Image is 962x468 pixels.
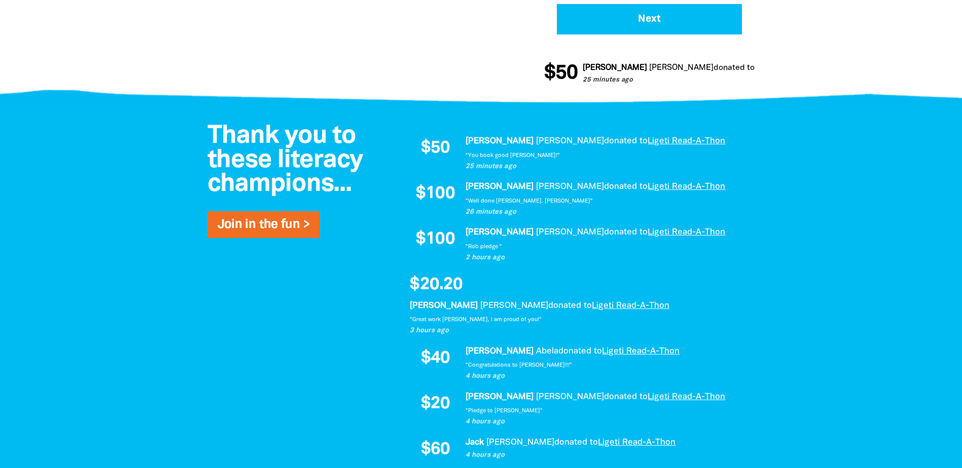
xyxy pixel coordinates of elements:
div: Donation stream [544,57,755,90]
em: "Rob pledge " [466,244,502,249]
em: [PERSON_NAME] [648,64,712,71]
p: 4 hours ago [466,371,744,381]
span: $20.20 [410,277,462,294]
p: 4 hours ago [466,450,744,460]
span: $50 [421,140,450,157]
em: "Well done [PERSON_NAME]. [PERSON_NAME]" [466,199,593,204]
em: [PERSON_NAME] [410,302,478,309]
em: Jack [466,439,484,446]
p: 2 hours ago [466,253,744,263]
p: 26 minutes ago [466,207,744,217]
em: [PERSON_NAME] [536,137,604,145]
em: Abela [536,347,558,355]
span: donated to [604,183,648,190]
em: [PERSON_NAME] [466,183,533,190]
a: Ligeti Read-A-Thon [592,302,669,309]
a: Ligeti Read-A-Thon [648,137,725,145]
em: [PERSON_NAME] [581,64,646,71]
em: [PERSON_NAME] [466,228,533,236]
em: [PERSON_NAME] [480,302,548,309]
a: Ligeti Read-A-Thon [753,64,826,71]
a: Ligeti Read-A-Thon [648,393,725,401]
span: donated to [558,347,602,355]
a: Ligeti Read-A-Thon [648,228,725,236]
span: $20 [421,396,450,413]
span: donated to [604,137,648,145]
a: Ligeti Read-A-Thon [598,439,675,446]
em: [PERSON_NAME] [536,228,604,236]
span: Thank you to these literacy champions... [207,125,363,196]
span: donated to [604,228,648,236]
span: donated to [548,302,592,309]
p: 4 hours ago [466,417,744,427]
a: Ligeti Read-A-Thon [602,347,680,355]
p: 25 minutes ago [466,162,744,172]
span: donated to [712,64,753,71]
span: donated to [604,393,648,401]
p: 3 hours ago [410,326,744,336]
a: Join in the fun > [218,219,309,230]
p: 25 minutes ago [581,75,826,86]
em: [PERSON_NAME] [536,393,604,401]
em: [PERSON_NAME] [466,393,533,401]
em: [PERSON_NAME] [466,347,533,355]
em: "You book good [PERSON_NAME]!" [466,153,560,158]
em: [PERSON_NAME] [536,183,604,190]
span: $60 [421,441,450,458]
span: $40 [421,350,450,367]
span: Next [571,14,728,24]
span: donated to [554,439,598,446]
em: "Great work [PERSON_NAME], I am proud of you!" [410,317,542,322]
em: [PERSON_NAME] [466,137,533,145]
a: Ligeti Read-A-Thon [648,183,725,190]
em: "Pledge to [PERSON_NAME]" [466,408,543,413]
span: $50 [543,63,576,84]
em: "Congratulations to [PERSON_NAME]!!!" [466,363,572,368]
button: Pay with Credit Card [557,4,742,34]
span: $100 [416,185,455,203]
span: $100 [416,231,455,248]
em: [PERSON_NAME] [486,439,554,446]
